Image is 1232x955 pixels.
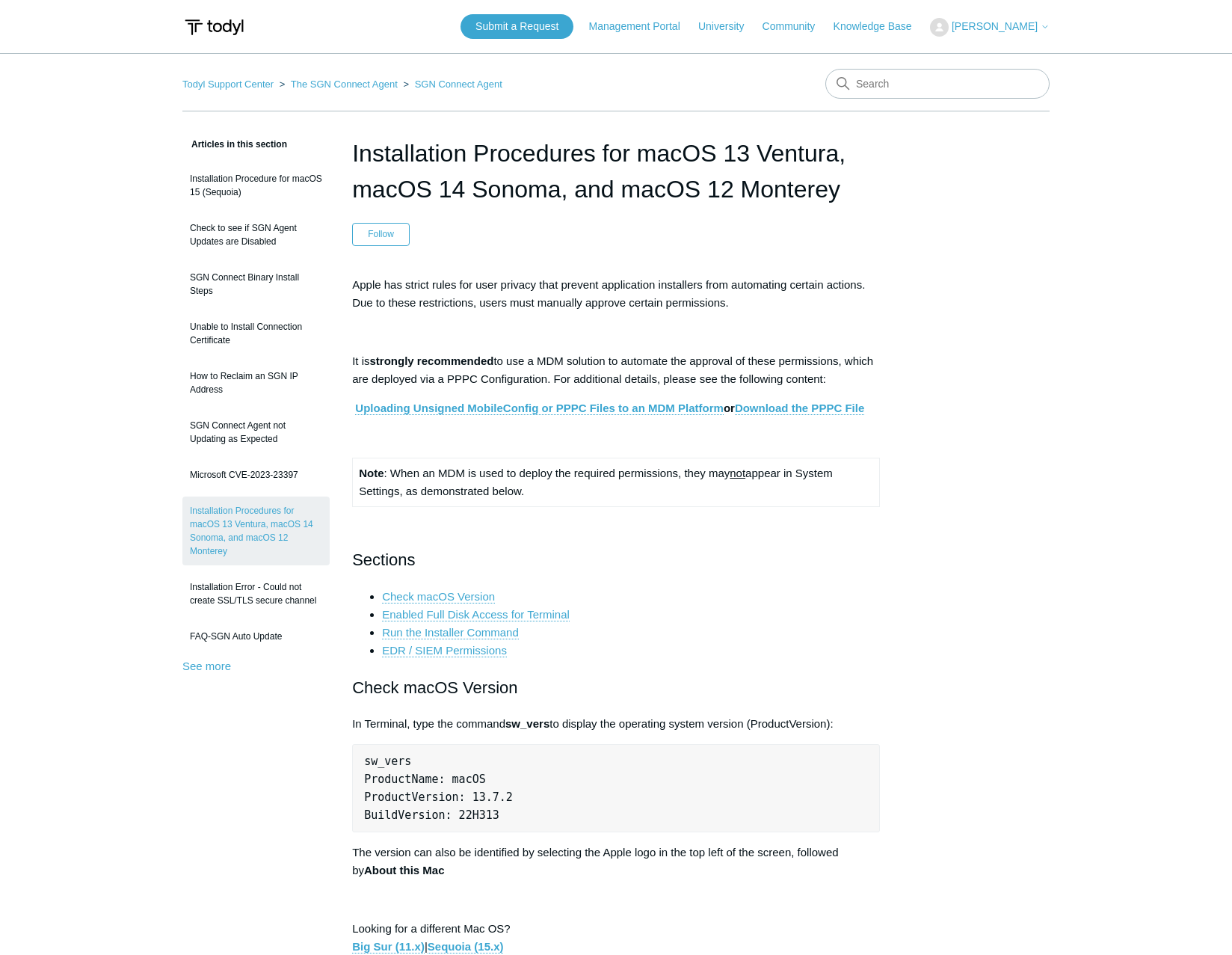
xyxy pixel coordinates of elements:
a: EDR / SIEM Permissions [382,644,507,657]
a: Unable to Install Connection Certificate [182,313,330,354]
a: Todyl Support Center [182,79,274,90]
button: [PERSON_NAME] [930,18,1050,37]
li: Todyl Support Center [182,79,277,90]
h1: Installation Procedures for macOS 13 Ventura, macOS 14 Sonoma, and macOS 12 Monterey [352,135,880,207]
a: Management Portal [589,19,695,34]
a: The SGN Connect Agent [291,79,398,90]
p: The version can also be identified by selecting the Apple logo in the top left of the screen, fol... [352,844,880,879]
strong: or [355,402,864,415]
a: SGN Connect Agent [415,79,502,90]
a: Submit a Request [461,14,573,39]
a: SGN Connect Binary Install Steps [182,263,330,305]
strong: strongly recommended [370,354,494,367]
a: Check macOS Version [382,590,495,604]
a: Microsoft CVE-2023-23397 [182,461,330,489]
span: [PERSON_NAME] [952,20,1038,32]
a: Community [763,19,831,34]
a: Installation Procedures for macOS 13 Ventura, macOS 14 Sonoma, and macOS 12 Monterey [182,497,330,565]
a: FAQ-SGN Auto Update [182,622,330,651]
li: SGN Connect Agent [400,79,502,90]
strong: sw_vers [505,717,549,730]
a: University [698,19,759,34]
button: Follow Article [352,223,410,245]
strong: About this Mac [364,864,445,876]
td: : When an MDM is used to deploy the required permissions, they may appear in System Settings, as ... [353,458,880,506]
a: Sequoia (15.x) [428,940,504,954]
h2: Check macOS Version [352,675,880,701]
span: Articles in this section [182,139,287,150]
a: Uploading Unsigned MobileConfig or PPPC Files to an MDM Platform [355,402,724,415]
a: See more [182,660,231,672]
li: The SGN Connect Agent [277,79,401,90]
a: Installation Procedure for macOS 15 (Sequoia) [182,165,330,206]
a: SGN Connect Agent not Updating as Expected [182,411,330,453]
a: Download the PPPC File [735,402,864,415]
span: not [730,467,745,479]
input: Search [825,69,1050,99]
a: Knowledge Base [834,19,927,34]
a: Installation Error - Could not create SSL/TLS secure channel [182,573,330,615]
a: How to Reclaim an SGN IP Address [182,362,330,404]
p: Apple has strict rules for user privacy that prevent application installers from automating certa... [352,276,880,312]
img: Todyl Support Center Help Center home page [182,13,246,41]
a: Run the Installer Command [382,626,519,639]
strong: Note [359,467,384,479]
a: Check to see if SGN Agent Updates are Disabled [182,214,330,256]
pre: sw_vers ProductName: macOS ProductVersion: 13.7.2 BuildVersion: 22H313 [352,744,880,832]
a: Big Sur (11.x) [352,940,425,954]
a: Enabled Full Disk Access for Terminal [382,608,570,621]
p: In Terminal, type the command to display the operating system version (ProductVersion): [352,715,880,733]
h2: Sections [352,547,880,573]
p: It is to use a MDM solution to automate the approval of these permissions, which are deployed via... [352,352,880,388]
